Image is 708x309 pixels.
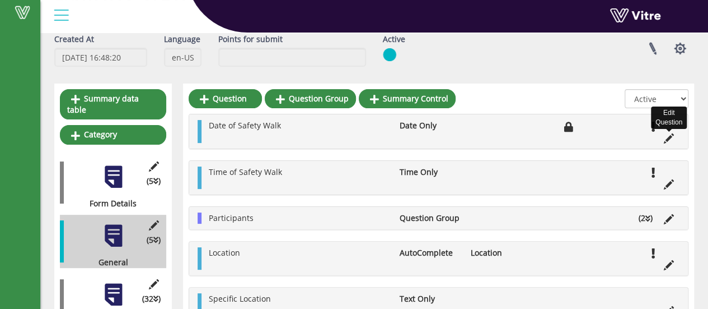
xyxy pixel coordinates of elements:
[209,293,271,304] span: Specific Location
[383,48,396,62] img: yes
[147,176,161,187] span: (5 )
[383,34,405,45] label: Active
[265,89,356,108] a: Question Group
[54,34,94,45] label: Created At
[189,89,262,108] a: Question
[142,293,161,305] span: (32 )
[633,213,658,224] li: (2 )
[465,247,537,259] li: Location
[147,234,161,246] span: (5 )
[60,125,166,144] a: Category
[209,120,281,131] span: Date of Safety Walk
[209,167,282,177] span: Time of Safety Walk
[393,167,465,178] li: Time Only
[209,247,240,258] span: Location
[393,247,465,259] li: AutoComplete
[60,257,158,268] div: General
[164,34,200,45] label: Language
[60,198,158,209] div: Form Details
[359,89,456,108] a: Summary Control
[393,120,465,131] li: Date Only
[209,213,254,223] span: Participants
[651,107,687,129] div: Edit Question
[393,293,465,305] li: Text Only
[60,89,166,119] a: Summary data table
[393,213,465,224] li: Question Group
[218,34,283,45] label: Points for submit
